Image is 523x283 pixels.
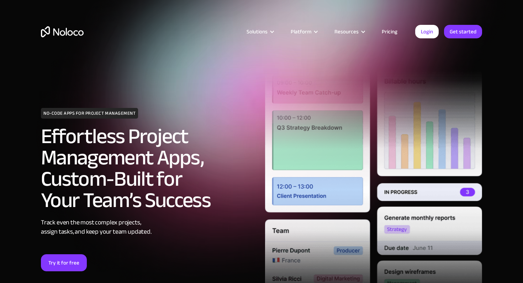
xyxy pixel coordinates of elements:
[444,25,482,38] a: Get started
[373,27,406,36] a: Pricing
[326,27,373,36] div: Resources
[238,27,282,36] div: Solutions
[41,108,138,119] h1: NO-CODE APPS FOR PROJECT MANAGEMENT
[291,27,311,36] div: Platform
[247,27,268,36] div: Solutions
[41,26,84,37] a: home
[41,218,258,236] div: Track even the most complex projects, assign tasks, and keep your team updated.
[41,126,258,211] h2: Effortless Project Management Apps, Custom-Built for Your Team’s Success
[282,27,326,36] div: Platform
[334,27,359,36] div: Resources
[415,25,439,38] a: Login
[41,254,87,271] a: Try it for free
